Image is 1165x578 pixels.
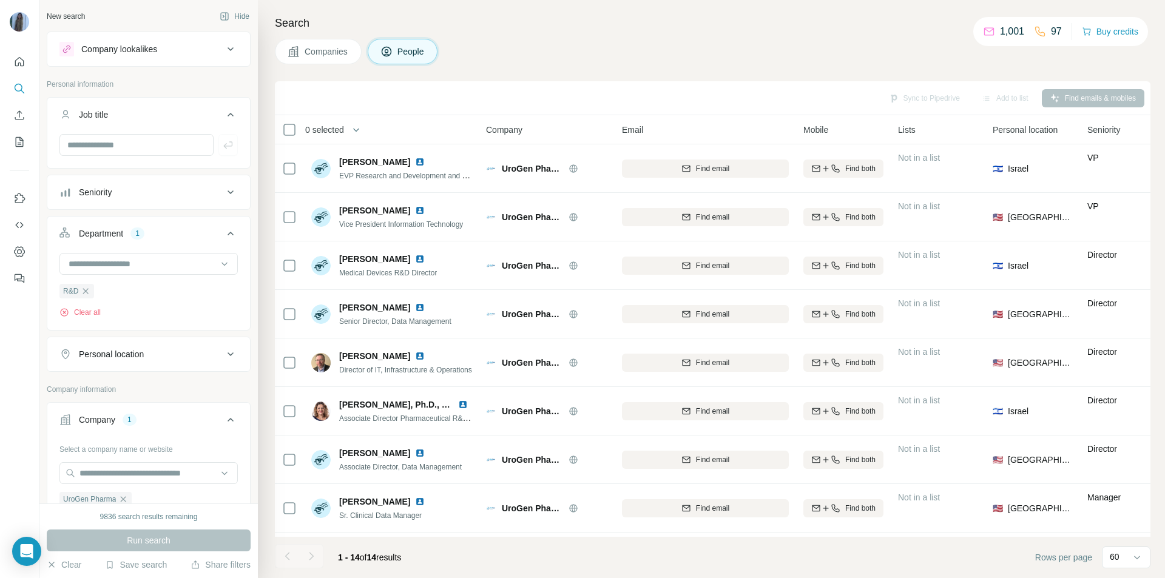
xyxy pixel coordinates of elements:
span: Find email [696,454,729,465]
div: Department [79,227,123,240]
img: Avatar [311,402,331,421]
span: People [397,45,425,58]
img: Avatar [10,12,29,32]
span: 🇺🇸 [993,211,1003,223]
button: Find both [803,305,883,323]
span: of [360,553,367,562]
button: Find both [803,354,883,372]
button: Find email [622,305,789,323]
span: UroGen Pharma [502,357,562,369]
button: Find email [622,160,789,178]
span: Not in a list [898,153,940,163]
div: Company [79,414,115,426]
img: Avatar [311,499,331,518]
span: Director [1087,298,1117,308]
span: Not in a list [898,395,940,405]
span: Lists [898,124,916,136]
button: Find email [622,257,789,275]
div: Personal location [79,348,144,360]
img: LinkedIn logo [415,254,425,264]
span: Find email [696,309,729,320]
span: Find both [845,212,876,223]
span: [PERSON_NAME], Ph.D., MBA [339,400,461,409]
button: Find both [803,160,883,178]
h4: Search [275,15,1150,32]
span: Find both [845,406,876,417]
span: Find email [696,212,729,223]
span: Manager [1087,492,1121,502]
span: Find both [845,503,876,514]
button: Find both [803,208,883,226]
span: Find both [845,454,876,465]
button: Company lookalikes [47,35,250,64]
span: Company [486,124,522,136]
span: 🇺🇸 [993,502,1003,514]
span: [PERSON_NAME] [339,253,410,265]
button: Find email [622,354,789,372]
p: Company information [47,384,251,395]
p: 97 [1051,24,1062,39]
span: R&D [63,286,78,297]
img: Avatar [311,353,331,372]
button: Quick start [10,51,29,73]
img: LinkedIn logo [415,448,425,458]
img: Logo of UroGen Pharma [486,358,496,368]
span: [GEOGRAPHIC_DATA] [1008,211,1073,223]
div: Seniority [79,186,112,198]
img: LinkedIn logo [415,351,425,361]
span: Seniority [1087,124,1120,136]
span: EVP Research and Development and Technical Operation [339,170,526,180]
span: UroGen Pharma [502,308,562,320]
img: Avatar [311,159,331,178]
span: 🇺🇸 [993,308,1003,320]
button: Find both [803,451,883,469]
span: Find email [696,406,729,417]
button: Find email [622,208,789,226]
span: VP [1087,153,1099,163]
button: My lists [10,131,29,153]
span: Find email [696,163,729,174]
span: Find both [845,309,876,320]
button: Search [10,78,29,99]
span: UroGen Pharma [502,163,562,175]
p: 60 [1110,551,1119,563]
button: Use Surfe on LinkedIn [10,187,29,209]
span: Mobile [803,124,828,136]
span: UroGen Pharma [502,211,562,223]
span: Vice President Information Technology [339,220,463,229]
span: UroGen Pharma [502,454,562,466]
button: Job title [47,100,250,134]
span: Not in a list [898,298,940,308]
button: Find both [803,257,883,275]
button: Personal location [47,340,250,369]
button: Find email [622,402,789,420]
span: Personal location [993,124,1058,136]
img: Logo of UroGen Pharma [486,261,496,271]
div: 1 [130,228,144,239]
img: Avatar [311,450,331,469]
button: Company1 [47,405,250,439]
img: Logo of UroGen Pharma [486,164,496,173]
button: Find email [622,451,789,469]
span: [PERSON_NAME] [339,447,410,459]
button: Find both [803,402,883,420]
span: Israel [1008,260,1028,272]
img: LinkedIn logo [458,400,468,409]
img: Logo of UroGen Pharma [486,406,496,416]
button: Department1 [47,219,250,253]
button: Share filters [191,559,251,571]
span: Sr. Clinical Data Manager [339,511,422,520]
span: 0 selected [305,124,344,136]
img: LinkedIn logo [415,303,425,312]
span: results [338,553,401,562]
span: UroGen Pharma [502,502,562,514]
button: Find both [803,499,883,517]
span: Not in a list [898,347,940,357]
img: LinkedIn logo [415,497,425,506]
span: Find both [845,163,876,174]
button: Hide [211,7,258,25]
span: Email [622,124,643,136]
button: Dashboard [10,241,29,263]
span: Not in a list [898,492,940,502]
span: Senior Director, Data Management [339,317,451,326]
